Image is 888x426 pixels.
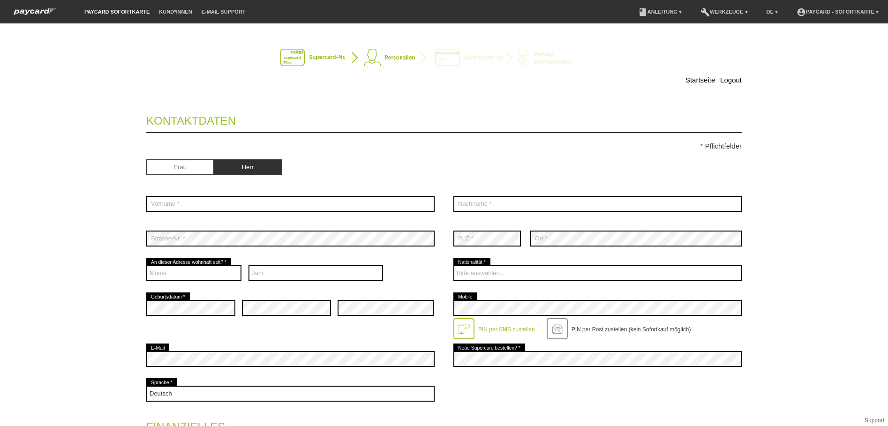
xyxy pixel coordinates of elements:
a: account_circlepaycard - Sofortkarte ▾ [792,9,883,15]
a: Kund*innen [154,9,196,15]
i: account_circle [797,7,806,17]
a: paycard Sofortkarte [80,9,154,15]
i: build [700,7,710,17]
a: DE ▾ [762,9,783,15]
img: instantcard-v2-de-2.png [280,49,608,67]
a: paycard Sofortkarte [9,11,61,18]
legend: Kontaktdaten [146,105,742,133]
p: * Pflichtfelder [146,142,742,150]
label: PIN per Post zustellen (kein Sofortkauf möglich) [572,326,691,333]
label: PIN per SMS zustellen [478,326,535,333]
img: paycard Sofortkarte [9,7,61,16]
a: Logout [720,76,742,84]
a: Startseite [685,76,715,84]
i: book [638,7,647,17]
a: buildWerkzeuge ▾ [696,9,753,15]
a: Support [865,417,884,424]
a: E-Mail Support [197,9,250,15]
a: bookAnleitung ▾ [633,9,686,15]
